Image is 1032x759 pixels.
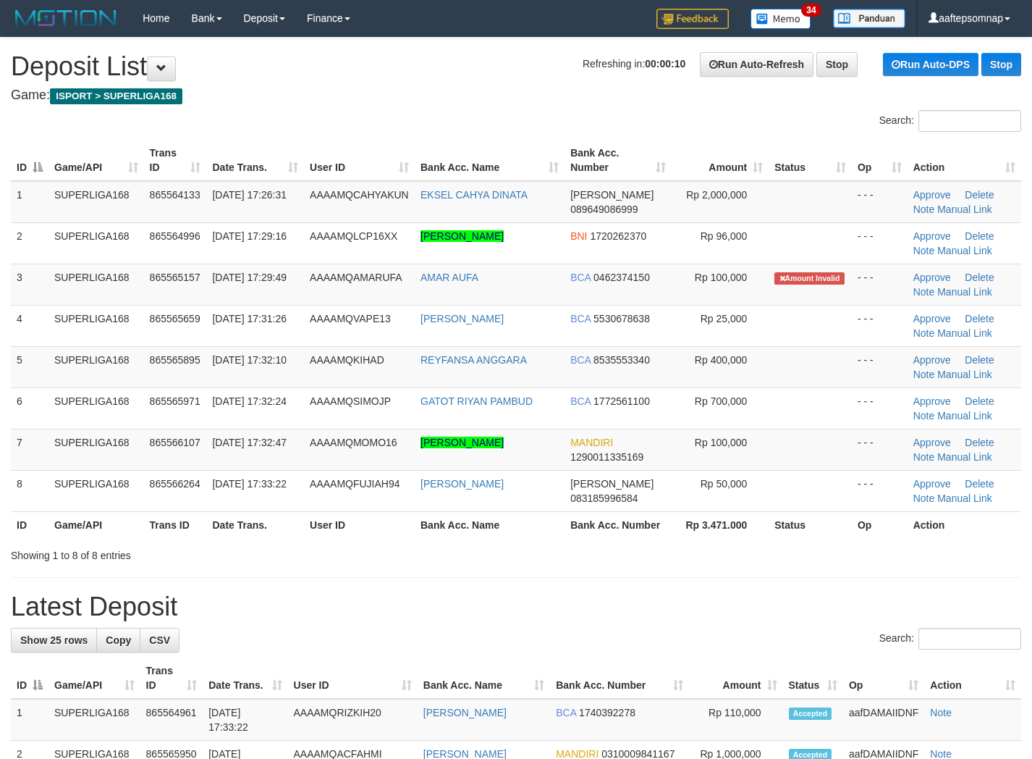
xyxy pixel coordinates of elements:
[852,511,908,538] th: Op
[48,140,144,181] th: Game/API: activate to sort column ascending
[672,511,769,538] th: Rp 3.471.000
[965,272,994,283] a: Delete
[852,470,908,511] td: - - -
[593,272,650,283] span: Copy 0462374150 to clipboard
[965,354,994,366] a: Delete
[48,346,144,387] td: SUPERLIGA168
[937,369,992,380] a: Manual Link
[140,658,203,699] th: Trans ID: activate to sort column ascending
[420,272,478,283] a: AMAR AUFA
[420,354,527,366] a: REYFANSA ANGGARA
[672,140,769,181] th: Amount: activate to sort column ascending
[556,707,576,718] span: BCA
[937,410,992,422] a: Manual Link
[11,346,48,387] td: 5
[700,52,813,77] a: Run Auto-Refresh
[212,478,286,490] span: [DATE] 17:33:22
[774,272,844,285] span: Amount is not matched
[965,437,994,448] a: Delete
[310,437,397,448] span: AAAAMQMOMO16
[833,9,905,28] img: panduan.png
[11,222,48,264] td: 2
[695,437,747,448] span: Rp 100,000
[310,395,391,407] span: AAAAMQSIMOJP
[570,478,654,490] span: [PERSON_NAME]
[564,511,672,538] th: Bank Acc. Number
[11,658,48,699] th: ID: activate to sort column descending
[570,492,638,504] span: Copy 083185996584 to clipboard
[48,511,144,538] th: Game/API
[937,286,992,298] a: Manual Link
[144,140,207,181] th: Trans ID: activate to sort column ascending
[570,189,654,201] span: [PERSON_NAME]
[310,272,402,283] span: AAAAMQAMARUFA
[645,58,685,70] strong: 00:00:10
[930,707,952,718] a: Note
[937,204,992,215] a: Manual Link
[593,354,650,366] span: Copy 8535553340 to clipboard
[981,53,1021,76] a: Stop
[420,395,533,407] a: GATOT RIYAN PAMBUD
[150,230,200,242] span: 865564996
[689,658,782,699] th: Amount: activate to sort column ascending
[150,354,200,366] span: 865565895
[288,658,418,699] th: User ID: activate to sort column ascending
[965,395,994,407] a: Delete
[913,189,951,201] a: Approve
[852,222,908,264] td: - - -
[769,511,852,538] th: Status
[913,245,935,256] a: Note
[937,245,992,256] a: Manual Link
[913,369,935,380] a: Note
[11,699,48,741] td: 1
[913,286,935,298] a: Note
[656,9,729,29] img: Feedback.jpg
[883,53,978,76] a: Run Auto-DPS
[212,189,286,201] span: [DATE] 17:26:31
[20,634,88,646] span: Show 25 rows
[206,511,304,538] th: Date Trans.
[750,9,811,29] img: Button%20Memo.svg
[924,658,1021,699] th: Action: activate to sort column ascending
[212,272,286,283] span: [DATE] 17:29:49
[149,634,170,646] span: CSV
[418,658,550,699] th: Bank Acc. Name: activate to sort column ascending
[965,478,994,490] a: Delete
[48,470,144,511] td: SUPERLIGA168
[212,230,286,242] span: [DATE] 17:29:16
[783,658,843,699] th: Status: activate to sort column ascending
[11,305,48,346] td: 4
[140,628,179,653] a: CSV
[695,354,747,366] span: Rp 400,000
[415,140,564,181] th: Bank Acc. Name: activate to sort column ascending
[879,628,1021,650] label: Search:
[140,699,203,741] td: 865564961
[593,395,650,407] span: Copy 1772561100 to clipboard
[415,511,564,538] th: Bank Acc. Name
[879,110,1021,132] label: Search:
[11,628,97,653] a: Show 25 rows
[150,395,200,407] span: 865565971
[310,478,399,490] span: AAAAMQFUJIAH94
[11,181,48,223] td: 1
[913,478,951,490] a: Approve
[310,313,391,324] span: AAAAMQVAPE13
[570,204,638,215] span: Copy 089649086999 to clipboard
[420,313,504,324] a: [PERSON_NAME]
[48,181,144,223] td: SUPERLIGA168
[420,189,528,201] a: EKSEL CAHYA DINATA
[908,511,1021,538] th: Action
[918,110,1021,132] input: Search:
[11,7,121,29] img: MOTION_logo.png
[913,313,951,324] a: Approve
[150,313,200,324] span: 865565659
[310,230,397,242] span: AAAAMQLCP16XX
[48,429,144,470] td: SUPERLIGA168
[801,4,821,17] span: 34
[789,708,832,720] span: Accepted
[852,387,908,429] td: - - -
[913,204,935,215] a: Note
[11,387,48,429] td: 6
[852,429,908,470] td: - - -
[937,492,992,504] a: Manual Link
